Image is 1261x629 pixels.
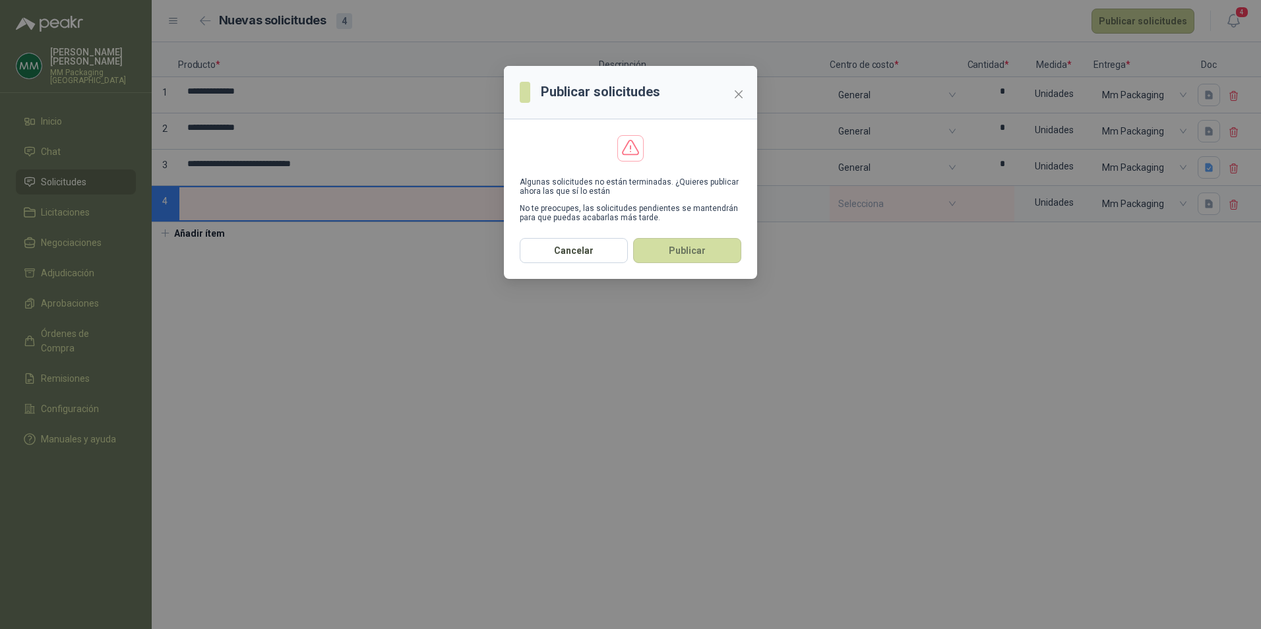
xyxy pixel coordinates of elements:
[520,238,628,263] button: Cancelar
[520,177,741,196] p: Algunas solicitudes no están terminadas. ¿Quieres publicar ahora las que sí lo están
[633,238,741,263] button: Publicar
[520,204,741,222] p: No te preocupes, las solicitudes pendientes se mantendrán para que puedas acabarlas más tarde.
[728,84,749,105] button: Close
[541,82,660,102] h3: Publicar solicitudes
[733,89,744,100] span: close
